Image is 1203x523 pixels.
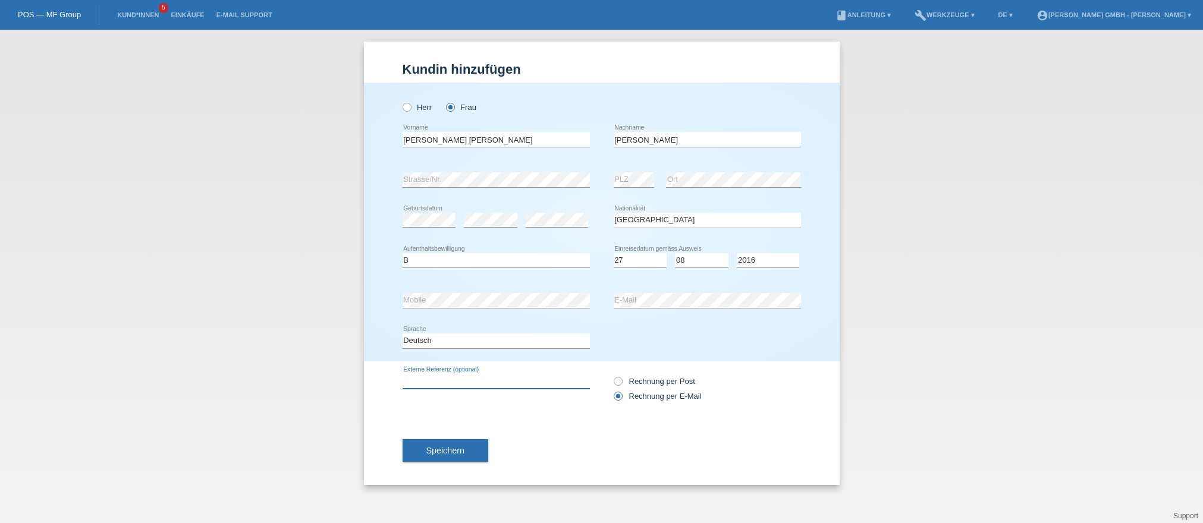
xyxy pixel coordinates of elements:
input: Herr [403,103,410,111]
a: Support [1173,512,1198,520]
a: bookAnleitung ▾ [830,11,897,18]
label: Rechnung per E-Mail [614,392,702,401]
input: Frau [446,103,454,111]
a: DE ▾ [992,11,1019,18]
input: Rechnung per Post [614,377,621,392]
span: Speichern [426,446,464,455]
a: buildWerkzeuge ▾ [909,11,981,18]
i: book [835,10,847,21]
label: Herr [403,103,432,112]
label: Frau [446,103,476,112]
a: POS — MF Group [18,10,81,19]
a: E-Mail Support [211,11,278,18]
a: Kund*innen [111,11,165,18]
a: account_circle[PERSON_NAME] GmbH - [PERSON_NAME] ▾ [1031,11,1197,18]
label: Rechnung per Post [614,377,695,386]
span: 5 [159,3,168,13]
input: Rechnung per E-Mail [614,392,621,407]
i: account_circle [1036,10,1048,21]
h1: Kundin hinzufügen [403,62,801,77]
button: Speichern [403,439,488,462]
a: Einkäufe [165,11,210,18]
i: build [915,10,926,21]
